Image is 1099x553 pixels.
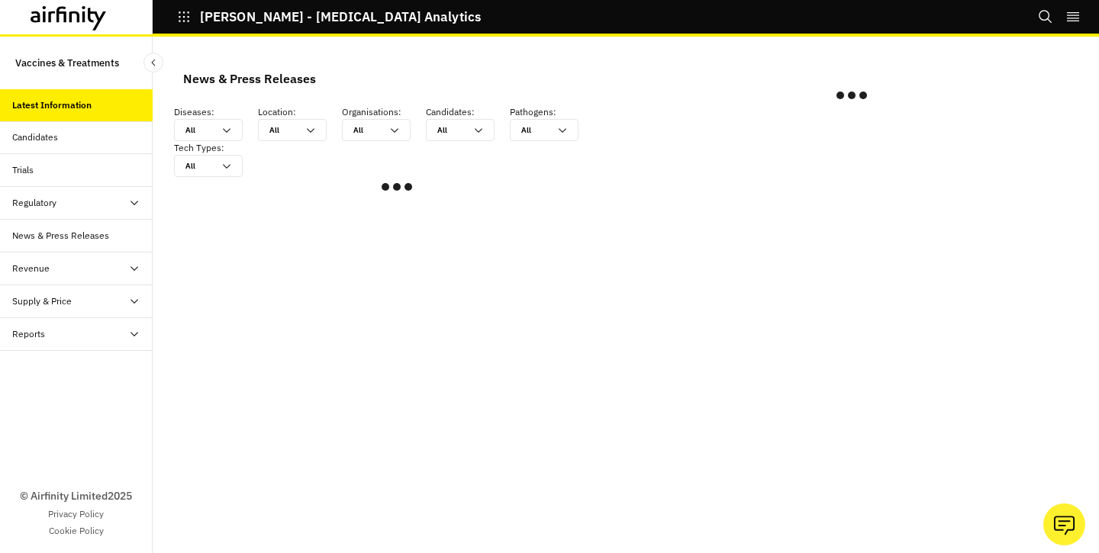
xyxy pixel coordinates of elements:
[143,53,163,72] button: Close Sidebar
[15,49,119,77] p: Vaccines & Treatments
[49,524,104,538] a: Cookie Policy
[174,141,258,155] p: Tech Types :
[12,229,109,243] div: News & Press Releases
[12,196,56,210] div: Regulatory
[12,262,50,275] div: Revenue
[12,98,92,112] div: Latest Information
[510,105,594,119] p: Pathogens :
[342,105,426,119] p: Organisations :
[183,67,316,90] div: News & Press Releases
[258,105,342,119] p: Location :
[174,105,258,119] p: Diseases :
[426,105,510,119] p: Candidates :
[12,163,34,177] div: Trials
[12,327,45,341] div: Reports
[48,507,104,521] a: Privacy Policy
[1043,503,1085,545] button: Ask our analysts
[12,294,72,308] div: Supply & Price
[12,130,58,144] div: Candidates
[177,4,481,30] button: [PERSON_NAME] - [MEDICAL_DATA] Analytics
[1038,4,1053,30] button: Search
[20,488,132,504] p: © Airfinity Limited 2025
[200,10,481,24] p: [PERSON_NAME] - [MEDICAL_DATA] Analytics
